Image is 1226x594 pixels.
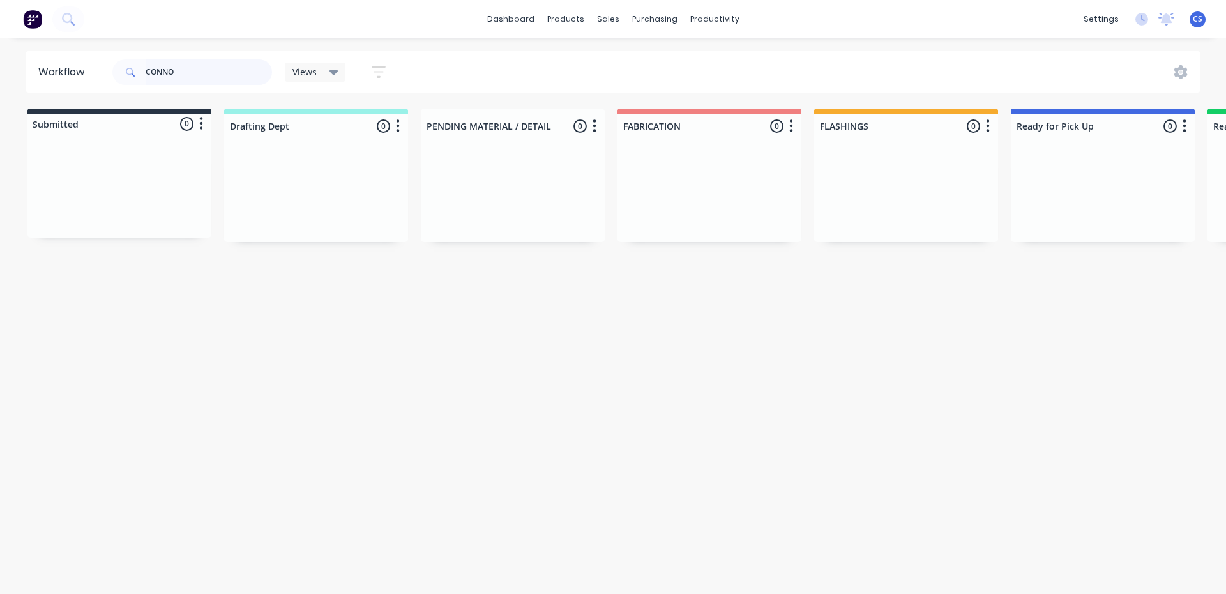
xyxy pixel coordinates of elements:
[23,10,42,29] img: Factory
[38,65,91,80] div: Workflow
[591,10,626,29] div: sales
[684,10,746,29] div: productivity
[1077,10,1125,29] div: settings
[481,10,541,29] a: dashboard
[292,65,317,79] span: Views
[541,10,591,29] div: products
[626,10,684,29] div: purchasing
[146,59,272,85] input: Search for orders...
[1193,13,1202,25] span: CS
